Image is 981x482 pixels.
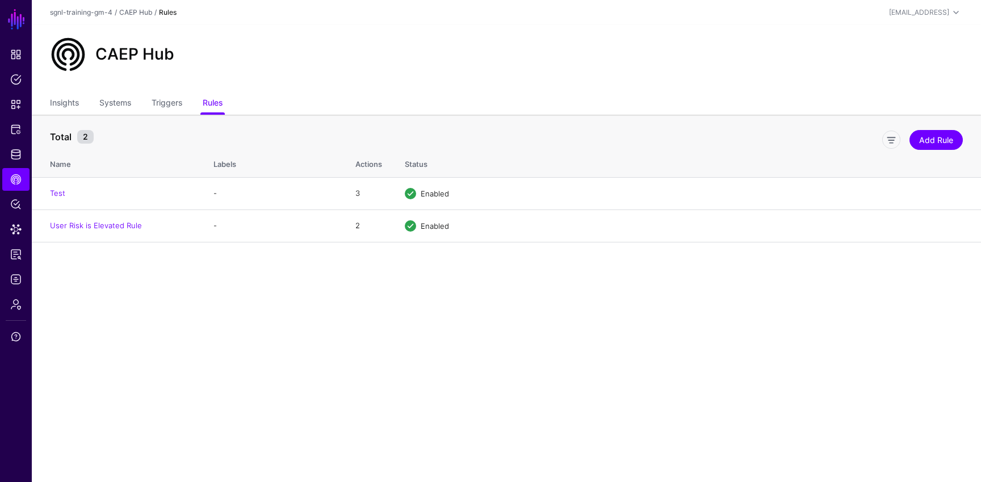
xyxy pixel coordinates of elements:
[10,174,22,185] span: CAEP Hub
[50,188,65,198] a: Test
[2,218,30,241] a: Data Lens
[152,7,159,18] div: /
[10,49,22,60] span: Dashboard
[2,93,30,116] a: Snippets
[50,8,112,16] a: sgnl-training-gm-4
[119,8,152,16] a: CAEP Hub
[10,199,22,210] span: Policy Lens
[159,8,177,16] strong: Rules
[152,93,182,115] a: Triggers
[2,193,30,216] a: Policy Lens
[77,130,94,144] small: 2
[10,224,22,235] span: Data Lens
[2,168,30,191] a: CAEP Hub
[202,209,344,242] td: -
[2,43,30,66] a: Dashboard
[50,131,72,142] strong: Total
[203,93,223,115] a: Rules
[112,7,119,18] div: /
[95,45,174,64] h2: CAEP Hub
[10,149,22,160] span: Identity Data Fabric
[2,68,30,91] a: Policies
[344,209,393,242] td: 2
[10,331,22,342] span: Support
[421,188,449,198] span: Enabled
[2,143,30,166] a: Identity Data Fabric
[2,293,30,316] a: Admin
[2,118,30,141] a: Protected Systems
[99,93,131,115] a: Systems
[10,74,22,85] span: Policies
[10,99,22,110] span: Snippets
[7,7,26,32] a: SGNL
[393,148,981,177] th: Status
[909,130,963,150] a: Add Rule
[2,243,30,266] a: Reports
[50,221,142,230] a: User Risk is Elevated Rule
[344,177,393,209] td: 3
[10,274,22,285] span: Logs
[2,268,30,291] a: Logs
[10,299,22,310] span: Admin
[889,7,949,18] div: [EMAIL_ADDRESS]
[421,221,449,230] span: Enabled
[50,93,79,115] a: Insights
[202,148,344,177] th: Labels
[10,124,22,135] span: Protected Systems
[344,148,393,177] th: Actions
[202,177,344,209] td: -
[32,148,202,177] th: Name
[10,249,22,260] span: Reports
